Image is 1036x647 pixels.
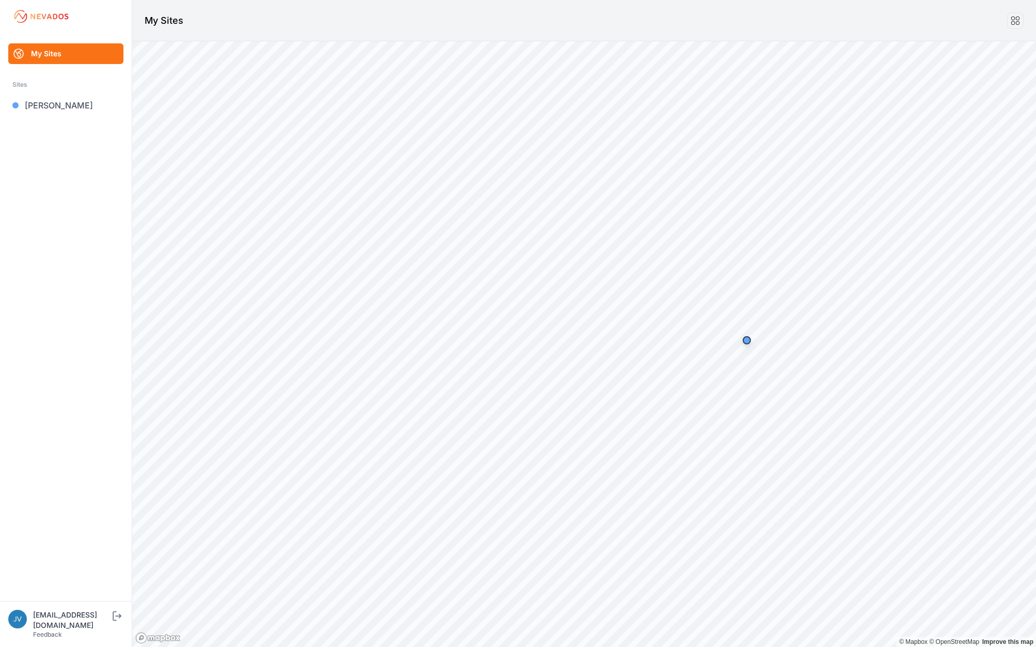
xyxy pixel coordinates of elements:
[736,330,757,351] div: Map marker
[929,638,979,645] a: OpenStreetMap
[132,41,1036,647] canvas: Map
[8,95,123,116] a: [PERSON_NAME]
[8,610,27,628] img: jvivenzio@ampliform.com
[12,78,119,91] div: Sites
[899,638,928,645] a: Mapbox
[33,610,111,630] div: [EMAIL_ADDRESS][DOMAIN_NAME]
[145,13,183,28] h1: My Sites
[33,630,62,638] a: Feedback
[8,43,123,64] a: My Sites
[135,632,181,644] a: Mapbox logo
[12,8,70,25] img: Nevados
[982,638,1033,645] a: Map feedback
